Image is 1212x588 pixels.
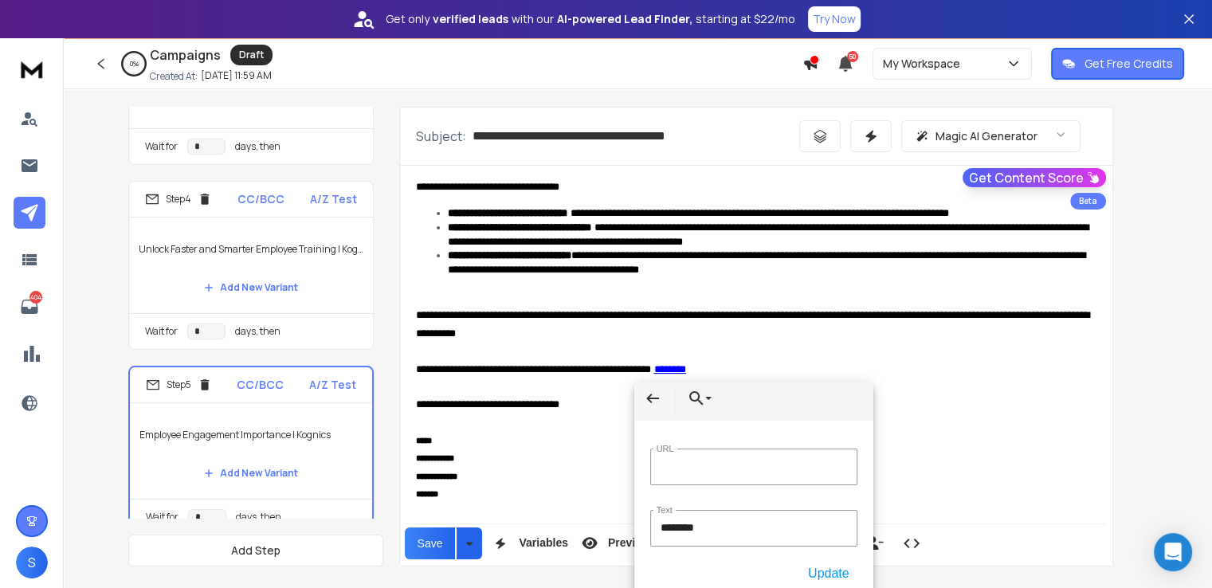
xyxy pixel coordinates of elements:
strong: AI-powered Lead Finder, [557,11,692,27]
button: Add Step [128,535,383,566]
span: Preview Email [605,536,686,550]
li: Step4CC/BCCA/Z TestUnlock Faster and Smarter Employee Training | KognicsAdd New VariantWait forda... [128,181,374,350]
p: Try Now [813,11,856,27]
div: Open Intercom Messenger [1154,533,1192,571]
strong: verified leads [433,11,508,27]
span: Variables [516,536,571,550]
p: Unlock Faster and Smarter Employee Training | Kognics [139,227,363,272]
p: CC/BCC [237,191,284,207]
button: Add New Variant [191,457,311,489]
p: Get only with our starting at $22/mo [386,11,795,27]
p: days, then [235,140,280,153]
p: [DATE] 11:59 AM [201,69,272,82]
li: Step5CC/BCCA/Z TestEmployee Engagement Importance | KognicsAdd New VariantWait fordays, then [128,366,374,536]
button: S [16,547,48,578]
button: Insert Unsubscribe Link [860,527,890,559]
button: Choose Link [678,382,715,414]
span: 50 [847,51,858,62]
p: days, then [235,325,280,338]
p: Wait for [145,325,178,338]
p: A/Z Test [309,377,356,393]
p: Created At: [150,70,198,83]
p: Subject: [416,127,466,146]
button: Get Free Credits [1051,48,1184,80]
div: Beta [1070,193,1106,210]
a: 404 [14,291,45,323]
button: Back [634,382,671,414]
p: My Workspace [883,56,967,72]
label: Text [653,505,676,515]
p: Wait for [146,511,178,523]
p: Employee Engagement Importance | Kognics [139,413,363,457]
button: Save [405,527,456,559]
p: A/Z Test [310,191,357,207]
div: Draft [230,45,273,65]
button: Preview Email [575,527,686,559]
img: logo [16,54,48,84]
button: Variables [485,527,571,559]
p: Get Free Credits [1085,56,1173,72]
label: URL [653,444,677,454]
h1: Campaigns [150,45,221,65]
p: days, then [236,511,281,523]
p: CC/BCC [237,377,284,393]
button: Add New Variant [191,272,311,304]
div: Step 5 [146,378,212,392]
button: Update [800,559,857,588]
button: Magic AI Generator [901,120,1081,152]
button: Try Now [808,6,861,32]
p: 404 [29,291,42,304]
p: Wait for [145,140,178,153]
button: Code View [896,527,927,559]
div: Step 4 [145,192,212,206]
p: Magic AI Generator [935,128,1037,144]
button: Get Content Score [963,168,1106,187]
p: 0 % [130,59,139,69]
